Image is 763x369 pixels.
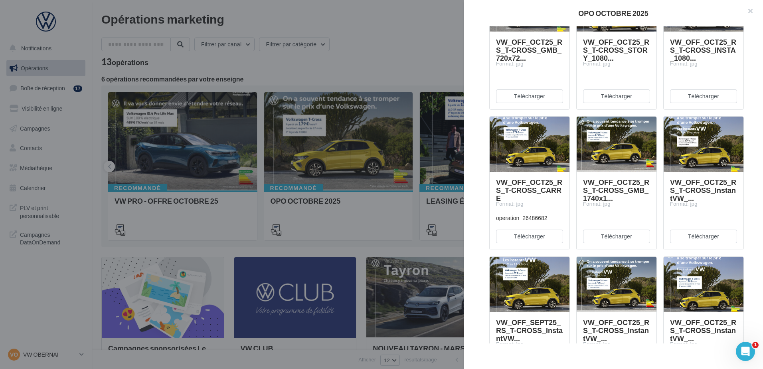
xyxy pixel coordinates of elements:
[670,318,736,343] span: VW_OFF_OCT25_RS_T-CROSS_InstantVW_...
[752,342,759,348] span: 1
[583,89,650,103] button: Télécharger
[736,342,755,361] iframe: Intercom live chat
[670,200,737,208] div: Format: jpg
[583,178,649,202] span: VW_OFF_OCT25_RS_T-CROSS_GMB_1740x1...
[670,60,737,67] div: Format: jpg
[670,230,737,243] button: Télécharger
[583,38,649,62] span: VW_OFF_OCT25_RS_T-CROSS_STORY_1080...
[583,318,649,343] span: VW_OFF_OCT25_RS_T-CROSS_InstantVW_...
[583,341,650,348] div: Format: jpg
[583,60,650,67] div: Format: jpg
[496,178,562,202] span: VW_OFF_OCT25_RS_T-CROSS_CARRE
[670,89,737,103] button: Télécharger
[670,341,737,348] div: Format: jpg
[496,318,563,343] span: VW_OFF_SEPT25_RS_T-CROSS_InstantVW...
[496,341,563,348] div: Format: jpg
[670,178,736,202] span: VW_OFF_OCT25_RS_T-CROSS_InstantVW_...
[496,60,563,67] div: Format: jpg
[670,38,736,62] span: VW_OFF_OCT25_RS_T-CROSS_INSTA_1080...
[496,38,562,62] span: VW_OFF_OCT25_RS_T-CROSS_GMB_720x72...
[583,200,650,208] div: Format: jpg
[496,200,563,208] div: Format: jpg
[496,89,563,103] button: Télécharger
[496,230,563,243] button: Télécharger
[496,214,563,222] div: operation_26486682
[476,10,750,17] div: OPO OCTOBRE 2025
[583,230,650,243] button: Télécharger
